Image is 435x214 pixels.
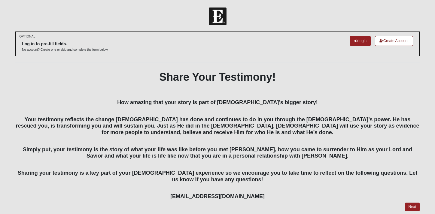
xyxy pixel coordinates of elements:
[15,140,420,159] h4: Simply put, your testimony is the story of what your life was like before you met [PERSON_NAME], ...
[19,34,35,39] small: OPTIONAL
[22,41,108,47] h6: Log in to pre-fill fields.
[15,99,420,106] h4: How amazing that your story is part of [DEMOGRAPHIC_DATA]’s bigger story!
[209,8,227,25] img: Church of Eleven22 Logo
[15,71,420,83] h1: Share Your Testimony!
[350,36,371,46] a: Login
[22,47,108,52] p: No account? Create one or skip and complete the form below.
[15,187,420,200] h4: [EMAIL_ADDRESS][DOMAIN_NAME]
[375,36,413,46] a: Create Account
[15,163,420,183] h4: Sharing your testimony is a key part of your [DEMOGRAPHIC_DATA] experience so we encourage you to...
[15,110,420,136] h4: Your testimony reflects the change [DEMOGRAPHIC_DATA] has done and continues to do in you through...
[405,203,420,211] a: Next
